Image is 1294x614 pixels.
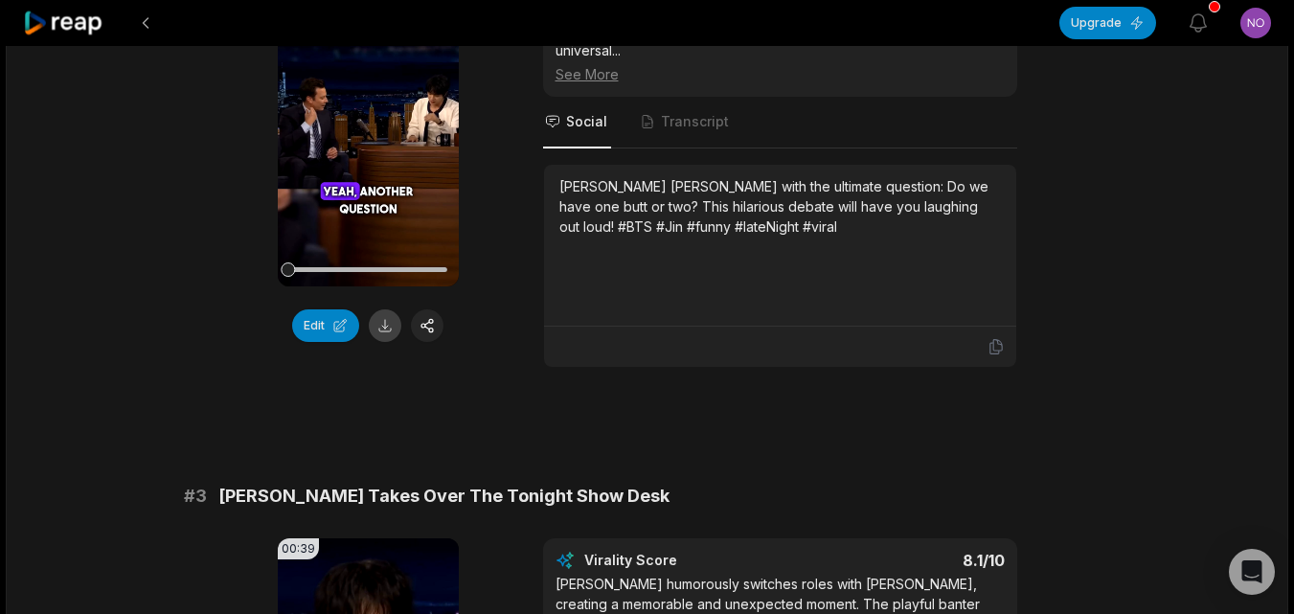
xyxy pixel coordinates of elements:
[559,176,1001,237] div: [PERSON_NAME] [PERSON_NAME] with the ultimate question: Do we have one butt or two? This hilariou...
[1229,549,1275,595] div: Open Intercom Messenger
[292,309,359,342] button: Edit
[543,97,1017,148] nav: Tabs
[584,551,790,570] div: Virality Score
[218,483,670,510] span: [PERSON_NAME] Takes Over The Tonight Show Desk
[799,551,1005,570] div: 8.1 /10
[1059,7,1156,39] button: Upgrade
[661,112,729,131] span: Transcript
[556,64,1005,84] div: See More
[184,483,207,510] span: # 3
[566,112,607,131] span: Social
